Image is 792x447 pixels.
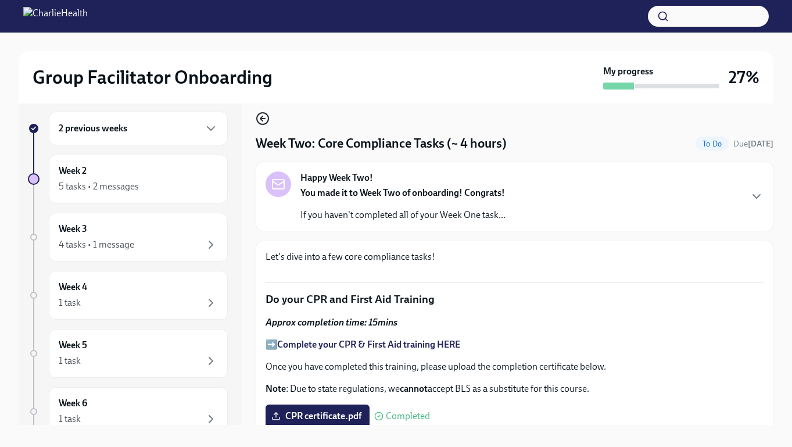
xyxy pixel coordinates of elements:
[266,405,370,428] label: CPR certificate.pdf
[49,112,228,145] div: 2 previous weeks
[300,209,506,221] p: If you haven't completed all of your Week One task...
[28,271,228,320] a: Week 41 task
[59,180,139,193] div: 5 tasks • 2 messages
[300,171,373,184] strong: Happy Week Two!
[59,296,81,309] div: 1 task
[266,292,764,307] p: Do your CPR and First Aid Training
[28,329,228,378] a: Week 51 task
[729,67,759,88] h3: 27%
[28,155,228,203] a: Week 25 tasks • 2 messages
[256,135,507,152] h4: Week Two: Core Compliance Tasks (~ 4 hours)
[266,317,397,328] strong: Approx completion time: 15mins
[386,412,430,421] span: Completed
[59,339,87,352] h6: Week 5
[274,410,361,422] span: CPR certificate.pdf
[733,138,773,149] span: September 29th, 2025 10:00
[733,139,773,149] span: Due
[59,122,127,135] h6: 2 previous weeks
[266,360,764,373] p: Once you have completed this training, please upload the completion certificate below.
[277,339,460,350] a: Complete your CPR & First Aid training HERE
[33,66,273,89] h2: Group Facilitator Onboarding
[59,165,87,177] h6: Week 2
[266,382,764,395] p: : Due to state regulations, we accept BLS as a substitute for this course.
[59,281,87,294] h6: Week 4
[59,413,81,425] div: 1 task
[28,213,228,262] a: Week 34 tasks • 1 message
[603,65,653,78] strong: My progress
[696,140,729,148] span: To Do
[59,355,81,367] div: 1 task
[266,338,764,351] p: ➡️
[400,383,428,394] strong: cannot
[59,238,134,251] div: 4 tasks • 1 message
[59,397,87,410] h6: Week 6
[23,7,88,26] img: CharlieHealth
[266,383,286,394] strong: Note
[266,251,764,263] p: Let's dive into a few core compliance tasks!
[748,139,773,149] strong: [DATE]
[300,187,505,198] strong: You made it to Week Two of onboarding! Congrats!
[28,387,228,436] a: Week 61 task
[59,223,87,235] h6: Week 3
